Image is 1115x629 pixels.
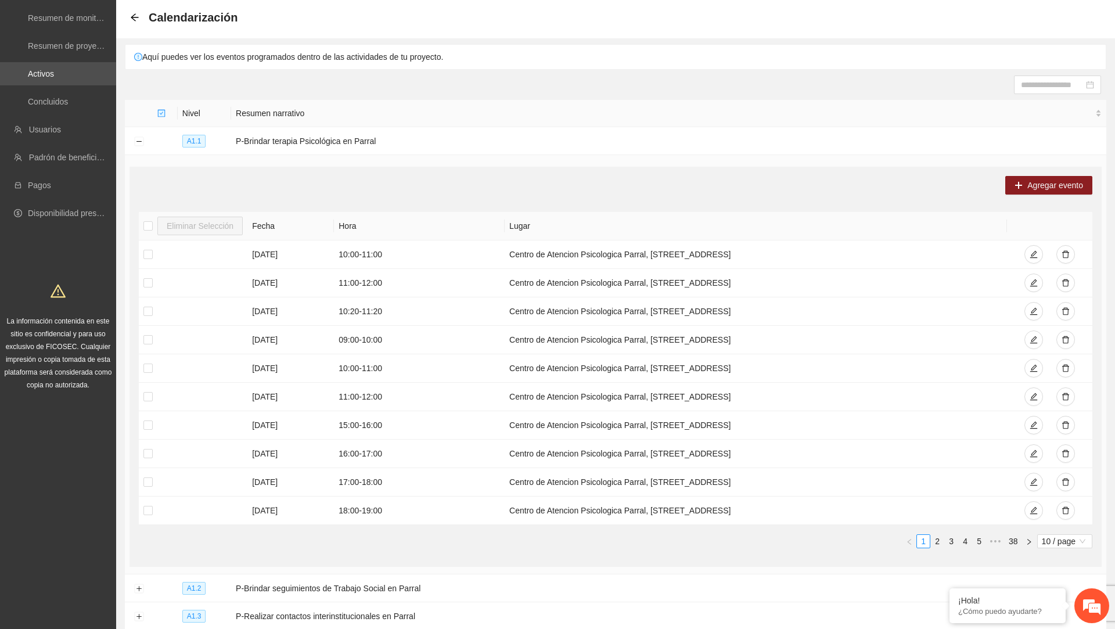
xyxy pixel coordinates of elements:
[1062,478,1070,487] span: delete
[1024,330,1043,349] button: edit
[973,535,985,548] a: 5
[6,317,221,358] textarea: Escriba su mensaje y pulse “Intro”
[505,411,1007,440] td: Centro de Atencion Psicologica Parral, [STREET_ADDRESS]
[28,209,127,218] a: Disponibilidad presupuestal
[178,100,231,127] th: Nivel
[1056,274,1075,292] button: delete
[231,100,1106,127] th: Resumen narrativo
[1005,535,1022,548] a: 38
[1062,250,1070,260] span: delete
[1030,393,1038,402] span: edit
[157,217,243,235] button: Eliminar Selección
[1062,506,1070,516] span: delete
[247,411,334,440] td: [DATE]
[247,326,334,354] td: [DATE]
[130,13,139,23] div: Back
[28,69,54,78] a: Activos
[1024,501,1043,520] button: edit
[1062,450,1070,459] span: delete
[958,596,1057,605] div: ¡Hola!
[334,468,505,497] td: 17:00 - 18:00
[1005,534,1022,548] li: 38
[944,534,958,548] li: 3
[28,97,68,106] a: Concluidos
[505,269,1007,297] td: Centro de Atencion Psicologica Parral, [STREET_ADDRESS]
[1024,416,1043,434] button: edit
[247,468,334,497] td: [DATE]
[916,534,930,548] li: 1
[247,297,334,326] td: [DATE]
[1056,501,1075,520] button: delete
[1056,444,1075,463] button: delete
[505,354,1007,383] td: Centro de Atencion Psicologica Parral, [STREET_ADDRESS]
[67,155,160,272] span: Estamos en línea.
[334,440,505,468] td: 16:00 - 17:00
[125,45,1106,69] div: Aquí puedes ver los eventos programados dentro de las actividades de tu proyecto.
[334,411,505,440] td: 15:00 - 16:00
[134,137,143,146] button: Collapse row
[958,607,1057,616] p: ¿Cómo puedo ayudarte?
[1042,535,1088,548] span: 10 / page
[505,240,1007,269] td: Centro de Atencion Psicologica Parral, [STREET_ADDRESS]
[917,535,930,548] a: 1
[1022,534,1036,548] li: Next Page
[906,538,913,545] span: left
[1030,478,1038,487] span: edit
[505,497,1007,525] td: Centro de Atencion Psicologica Parral, [STREET_ADDRESS]
[958,534,972,548] li: 4
[1022,534,1036,548] button: right
[130,13,139,22] span: arrow-left
[959,535,972,548] a: 4
[247,440,334,468] td: [DATE]
[505,326,1007,354] td: Centro de Atencion Psicologica Parral, [STREET_ADDRESS]
[1024,444,1043,463] button: edit
[945,535,958,548] a: 3
[29,153,114,162] a: Padrón de beneficiarios
[1056,473,1075,491] button: delete
[334,326,505,354] td: 09:00 - 10:00
[51,283,66,299] span: warning
[334,354,505,383] td: 10:00 - 11:00
[334,240,505,269] td: 10:00 - 11:00
[986,534,1005,548] li: Next 5 Pages
[1056,302,1075,321] button: delete
[1062,336,1070,345] span: delete
[1027,179,1083,192] span: Agregar evento
[986,534,1005,548] span: •••
[902,534,916,548] button: left
[505,468,1007,497] td: Centro de Atencion Psicologica Parral, [STREET_ADDRESS]
[1056,387,1075,406] button: delete
[1056,359,1075,378] button: delete
[1062,364,1070,373] span: delete
[505,440,1007,468] td: Centro de Atencion Psicologica Parral, [STREET_ADDRESS]
[28,13,113,23] a: Resumen de monitoreo
[28,181,51,190] a: Pagos
[1037,534,1092,548] div: Page Size
[190,6,218,34] div: Minimizar ventana de chat en vivo
[1024,274,1043,292] button: edit
[5,317,112,389] span: La información contenida en este sitio es confidencial y para uso exclusivo de FICOSEC. Cualquier...
[236,107,1093,120] span: Resumen narrativo
[334,269,505,297] td: 11:00 - 12:00
[505,383,1007,411] td: Centro de Atencion Psicologica Parral, [STREET_ADDRESS]
[60,59,195,74] div: Chatee con nosotros ahora
[1030,279,1038,288] span: edit
[334,212,505,240] th: Hora
[505,212,1007,240] th: Lugar
[231,574,1106,602] td: P-Brindar seguimientos de Trabajo Social en Parral
[334,383,505,411] td: 11:00 - 12:00
[134,612,143,621] button: Expand row
[902,534,916,548] li: Previous Page
[134,584,143,594] button: Expand row
[334,297,505,326] td: 10:20 - 11:20
[1062,279,1070,288] span: delete
[1024,473,1043,491] button: edit
[247,383,334,411] td: [DATE]
[247,240,334,269] td: [DATE]
[1056,416,1075,434] button: delete
[930,534,944,548] li: 2
[1030,506,1038,516] span: edit
[231,127,1106,155] td: P-Brindar terapia Psicológica en Parral
[182,135,206,148] span: A1.1
[149,8,238,27] span: Calendarización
